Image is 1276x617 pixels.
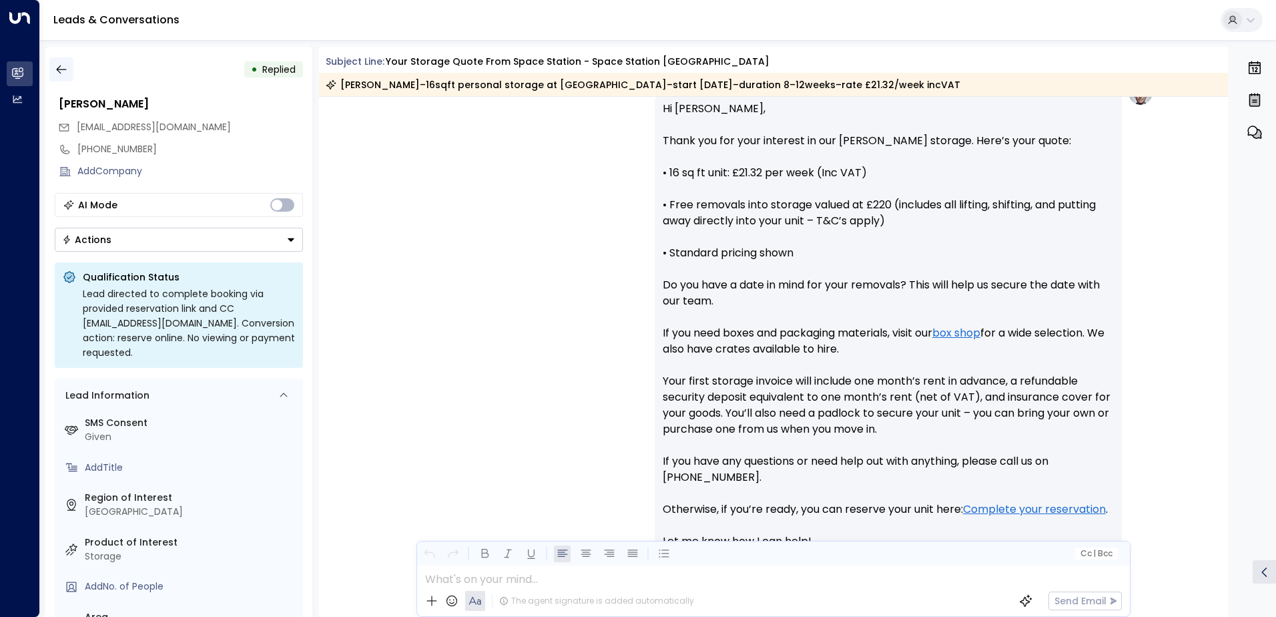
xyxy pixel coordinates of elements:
[499,595,694,607] div: The agent signature is added automatically
[963,501,1106,518] a: Complete your reservation
[85,461,298,475] div: AddTitle
[85,550,298,564] div: Storage
[326,78,960,91] div: [PERSON_NAME]–16sqft personal storage at [GEOGRAPHIC_DATA]–start [DATE]–duration 8–12weeks–rate £...
[326,55,384,68] span: Subject Line:
[77,142,303,156] div: [PHONE_NUMBER]
[932,325,980,341] a: box shop
[262,63,296,76] span: Replied
[85,505,298,519] div: [GEOGRAPHIC_DATA]
[59,96,303,112] div: [PERSON_NAME]
[83,286,295,360] div: Lead directed to complete booking via provided reservation link and CC [EMAIL_ADDRESS][DOMAIN_NAM...
[83,270,295,284] p: Qualification Status
[444,546,461,562] button: Redo
[53,12,180,27] a: Leads & Conversations
[251,57,258,81] div: •
[77,120,231,134] span: marttinac7618@gmail.com
[77,164,303,178] div: AddCompany
[77,120,231,134] span: [EMAIL_ADDRESS][DOMAIN_NAME]
[1074,548,1117,560] button: Cc|Bcc
[663,101,1114,566] p: Hi [PERSON_NAME], Thank you for your interest in our [PERSON_NAME] storage. Here’s your quote: • ...
[62,234,111,246] div: Actions
[85,416,298,430] label: SMS Consent
[421,546,438,562] button: Undo
[1093,549,1096,558] span: |
[386,55,769,69] div: Your storage quote from Space Station - Space Station [GEOGRAPHIC_DATA]
[1080,549,1112,558] span: Cc Bcc
[85,430,298,444] div: Given
[55,228,303,252] button: Actions
[61,389,149,403] div: Lead Information
[55,228,303,252] div: Button group with a nested menu
[85,536,298,550] label: Product of Interest
[78,198,117,212] div: AI Mode
[85,491,298,505] label: Region of Interest
[85,580,298,594] div: AddNo. of People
